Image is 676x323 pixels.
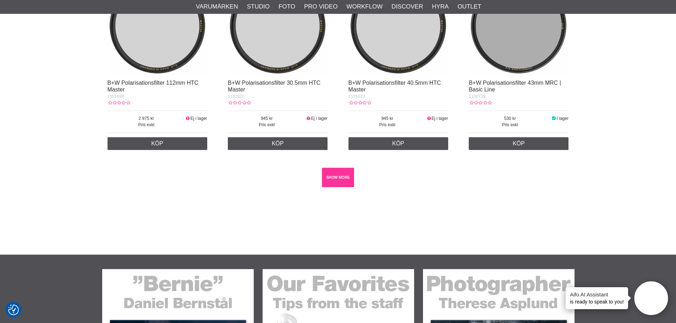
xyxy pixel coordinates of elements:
a: Studio [247,2,270,11]
i: Ej i lager [306,116,311,121]
a: SHOW MORE [322,168,354,187]
div: Kundbetyg: 0 [108,100,130,106]
i: Ej i lager [185,116,191,121]
span: Pris exkl [228,122,306,128]
a: Varumärken [196,2,238,11]
a: B+W Polarisationsfilter 30.5mm HTC Master [228,80,320,93]
span: 1101623 [348,94,365,99]
a: B+W Polarisationsfilter 43mm MRC | Basic Line [469,80,561,93]
a: B+W Polarisationsfilter 112mm HTC Master [108,80,199,93]
span: 530 [469,115,551,122]
i: I lager [551,116,557,121]
span: 1101638 [108,94,124,99]
span: 945 [348,115,427,122]
img: Revisit consent button [8,305,19,315]
a: Köp [469,137,568,150]
button: Samtyckesinställningar [8,303,19,316]
span: Pris exkl [348,122,427,128]
span: 1101620 [228,94,244,99]
span: Ej i lager [191,116,207,121]
div: Kundbetyg: 0 [469,100,491,106]
a: Outlet [457,2,481,11]
a: Köp [228,137,328,150]
span: I lager [557,116,568,121]
span: 2 975 [108,115,186,122]
a: Köp [108,137,207,150]
span: 1100739 [469,94,485,99]
div: Kundbetyg: 0 [348,100,371,106]
a: Köp [348,137,448,150]
span: Pris exkl [108,122,186,128]
h4: Aifo AI Assistant [570,291,624,298]
span: 945 [228,115,306,122]
div: is ready to speak to you! [566,287,628,309]
span: Ej i lager [432,116,448,121]
a: Pro Video [304,2,337,11]
div: Kundbetyg: 0 [228,100,251,106]
a: B+W Polarisationsfilter 40.5mm HTC Master [348,80,441,93]
span: Pris exkl [469,122,551,128]
a: Foto [279,2,295,11]
a: Hyra [432,2,449,11]
a: Discover [391,2,423,11]
i: Ej i lager [426,116,432,121]
a: Workflow [346,2,383,11]
span: Ej i lager [311,116,328,121]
